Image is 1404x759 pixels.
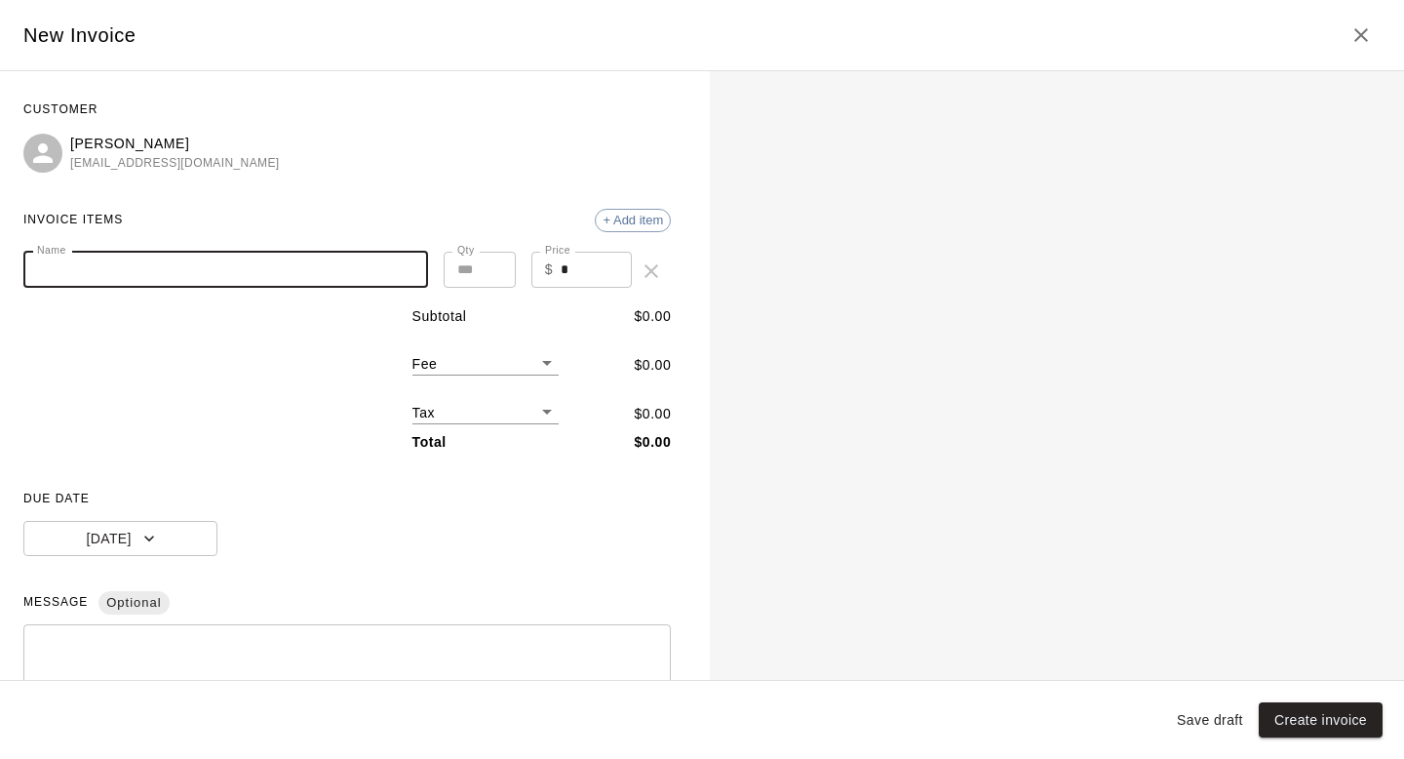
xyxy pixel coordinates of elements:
label: Name [37,243,66,258]
p: Subtotal [412,306,467,327]
p: $ [545,260,553,280]
button: Save draft [1169,702,1251,739]
p: $ 0.00 [634,355,671,376]
span: Optional [98,586,169,620]
p: $ 0.00 [634,404,671,424]
span: DUE DATE [23,484,671,515]
b: Total [412,434,447,450]
p: [PERSON_NAME] [70,134,280,154]
label: Price [545,243,570,258]
p: $ 0.00 [634,306,671,327]
h5: New Invoice [23,22,136,49]
b: $ 0.00 [634,434,671,450]
button: [DATE] [23,521,217,557]
span: + Add item [596,213,670,227]
span: INVOICE ITEMS [23,205,123,236]
button: Create invoice [1259,702,1383,739]
span: MESSAGE [23,587,671,619]
span: CUSTOMER [23,95,671,126]
button: Close [1342,16,1381,55]
label: Qty [457,243,475,258]
div: + Add item [595,209,671,232]
span: [EMAIL_ADDRESS][DOMAIN_NAME] [70,154,280,174]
